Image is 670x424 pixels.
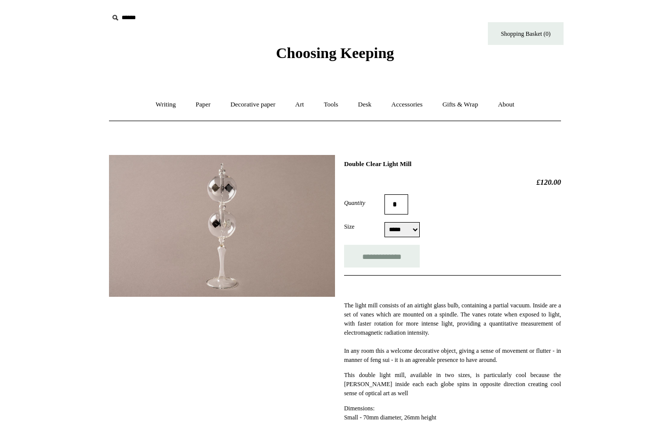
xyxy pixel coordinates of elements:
a: Art [286,91,313,118]
img: Double Clear Light Mill [109,155,335,297]
h2: £120.00 [344,178,561,187]
a: Shopping Basket (0) [488,22,564,45]
a: Gifts & Wrap [433,91,487,118]
a: Desk [349,91,381,118]
p: This double light mill, available in two sizes, is particularly cool because the [PERSON_NAME] in... [344,370,561,398]
h1: Double Clear Light Mill [344,160,561,168]
span: Choosing Keeping [276,44,394,61]
a: Decorative paper [221,91,285,118]
a: Choosing Keeping [276,52,394,60]
a: Writing [147,91,185,118]
label: Size [344,222,384,231]
a: Accessories [382,91,432,118]
a: About [489,91,524,118]
a: Tools [315,91,348,118]
p: The light mill consists of an airtight glass bulb, containing a partial vacuum. Inside are a set ... [344,301,561,364]
a: Paper [187,91,220,118]
label: Quantity [344,198,384,207]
